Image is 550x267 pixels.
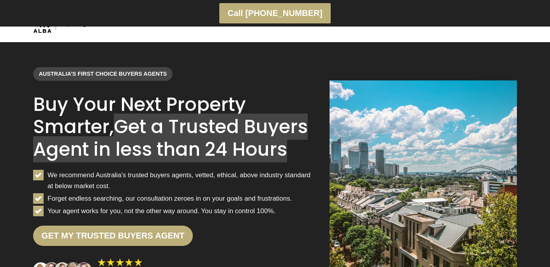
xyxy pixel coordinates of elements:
mark: Get a Trusted Buyers Agent in less than 24 Hours [33,114,308,162]
strong: Australia’s first choice buyers agents [39,71,167,77]
span: Forget endless searching, our consultation zeroes in on your goals and frustrations. [48,193,292,204]
strong: Get my trusted Buyers Agent [42,231,185,240]
span: Your agent works for you, not the other way around. You stay in control 100%. [48,206,275,216]
h1: Buy Your Next Property Smarter, [33,93,317,161]
span: We recommend Australia’s trusted buyers agents, vetted, ethical, above industry standard at below... [48,170,317,191]
strong: Call [PHONE_NUMBER] [227,8,323,18]
a: Get my trusted Buyers Agent [33,226,193,246]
